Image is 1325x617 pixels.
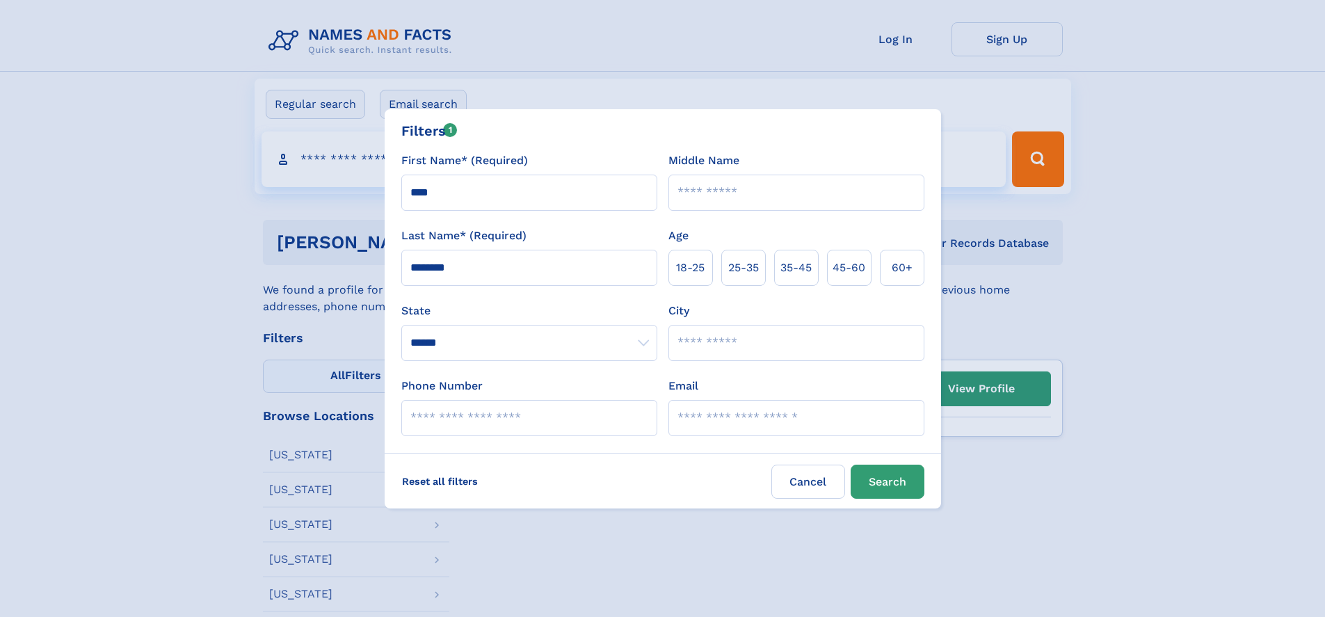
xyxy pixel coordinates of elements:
span: 18‑25 [676,259,705,276]
label: Phone Number [401,378,483,394]
label: Cancel [771,465,845,499]
div: Filters [401,120,458,141]
label: Email [668,378,698,394]
span: 60+ [892,259,913,276]
label: Reset all filters [393,465,487,498]
span: 45‑60 [833,259,865,276]
label: City [668,303,689,319]
span: 25‑35 [728,259,759,276]
button: Search [851,465,924,499]
label: Age [668,227,689,244]
label: First Name* (Required) [401,152,528,169]
label: Middle Name [668,152,739,169]
label: Last Name* (Required) [401,227,527,244]
label: State [401,303,657,319]
span: 35‑45 [780,259,812,276]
